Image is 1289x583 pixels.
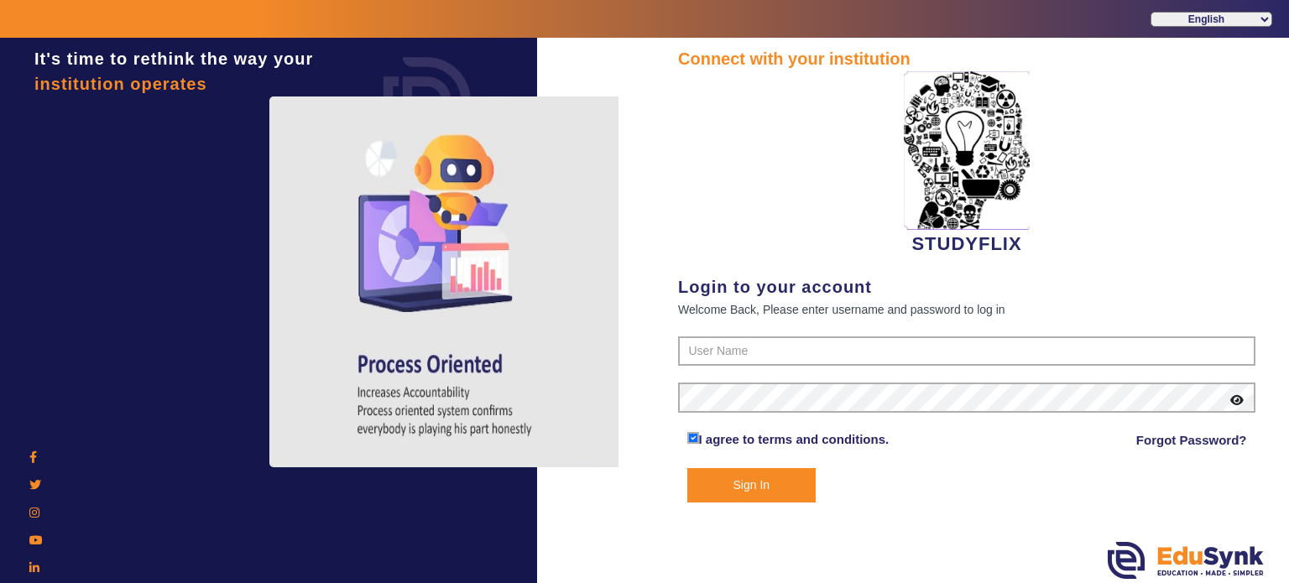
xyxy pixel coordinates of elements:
[678,46,1255,71] div: Connect with your institution
[34,75,207,93] span: institution operates
[699,432,890,446] a: I agree to terms and conditions.
[269,96,622,467] img: login4.png
[34,49,313,68] span: It's time to rethink the way your
[687,468,817,502] button: Sign In
[678,274,1255,299] div: Login to your account
[678,336,1255,367] input: User Name
[678,299,1255,320] div: Welcome Back, Please enter username and password to log in
[1108,542,1264,579] img: edusynk.png
[678,71,1255,258] div: STUDYFLIX
[904,71,1030,230] img: 2da83ddf-6089-4dce-a9e2-416746467bdd
[364,38,490,164] img: login.png
[1136,430,1247,450] a: Forgot Password?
